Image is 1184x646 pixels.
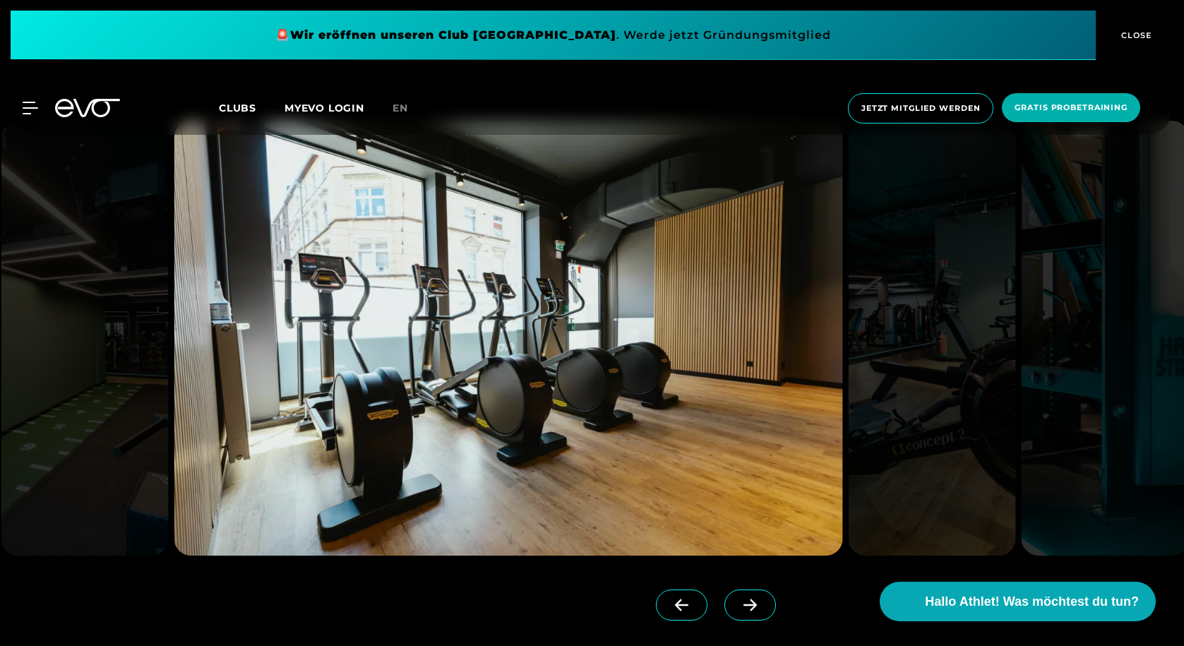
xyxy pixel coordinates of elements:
span: Hallo Athlet! Was möchtest du tun? [925,592,1139,611]
button: Hallo Athlet! Was möchtest du tun? [880,582,1156,621]
span: Clubs [219,102,256,114]
a: MYEVO LOGIN [285,102,364,114]
span: CLOSE [1118,29,1152,42]
img: evofitness [849,121,1016,556]
span: Gratis Probetraining [1015,102,1128,114]
a: Clubs [219,101,285,114]
span: Jetzt Mitglied werden [861,102,980,114]
button: CLOSE [1096,11,1173,60]
span: en [393,102,408,114]
a: Gratis Probetraining [998,93,1144,124]
a: Jetzt Mitglied werden [844,93,998,124]
img: evofitness [1,121,169,556]
a: en [393,100,425,116]
img: evofitness [174,121,842,556]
